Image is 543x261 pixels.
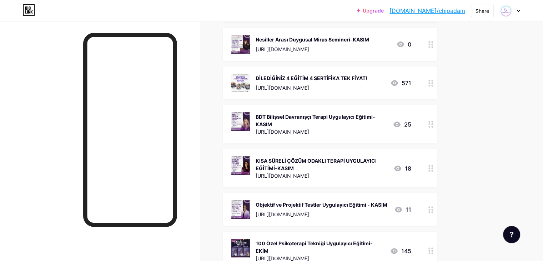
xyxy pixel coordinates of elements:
img: 100 Özel Psikoterapi Tekniği Uygulayıcı Eğitimi-EKİM [231,239,250,257]
div: [URL][DOMAIN_NAME] [256,211,387,218]
div: 11 [394,205,411,214]
div: 18 [393,164,411,173]
div: [URL][DOMAIN_NAME] [256,128,387,136]
img: KISA SÜRELİ ÇÖZÜM ODAKLI TERAPİ UYGULAYICI EĞİTİMİ-KASIM [231,156,250,175]
div: Objektif ve Projektif Testler Uygulayıcı Eğitimi - KASIM [256,201,387,208]
img: DİLEDİĞİNİZ 4 EĞİTİM 4 SERTİFİKA TEK FİYAT! [231,74,250,92]
div: Share [476,7,489,15]
div: 25 [393,120,411,129]
div: 571 [390,79,411,87]
a: [DOMAIN_NAME]/chipadam [389,6,465,15]
img: Objektif ve Projektif Testler Uygulayıcı Eğitimi - KASIM [231,200,250,219]
div: Nesiller Arası Duygusal Miras Semineri-KASIM [256,36,369,43]
div: [URL][DOMAIN_NAME] [256,84,367,92]
a: Upgrade [357,8,384,14]
div: 100 Özel Psikoterapi Tekniği Uygulayıcı Eğitimi-EKİM [256,240,384,255]
div: 0 [396,40,411,49]
div: KISA SÜRELİ ÇÖZÜM ODAKLI TERAPİ UYGULAYICI EĞİTİMİ-KASIM [256,157,388,172]
div: [URL][DOMAIN_NAME] [256,45,369,53]
img: BDT Bilişsel Davranışçı Terapi Uygulayıcı Eğitimi-KASIM [231,112,250,131]
img: Nesiller Arası Duygusal Miras Semineri-KASIM [231,35,250,54]
div: 145 [390,247,411,255]
div: [URL][DOMAIN_NAME] [256,172,388,179]
div: BDT Bilişsel Davranışçı Terapi Uygulayıcı Eğitimi-KASIM [256,113,387,128]
img: chipadam [499,4,513,18]
div: DİLEDİĞİNİZ 4 EĞİTİM 4 SERTİFİKA TEK FİYAT! [256,74,367,82]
